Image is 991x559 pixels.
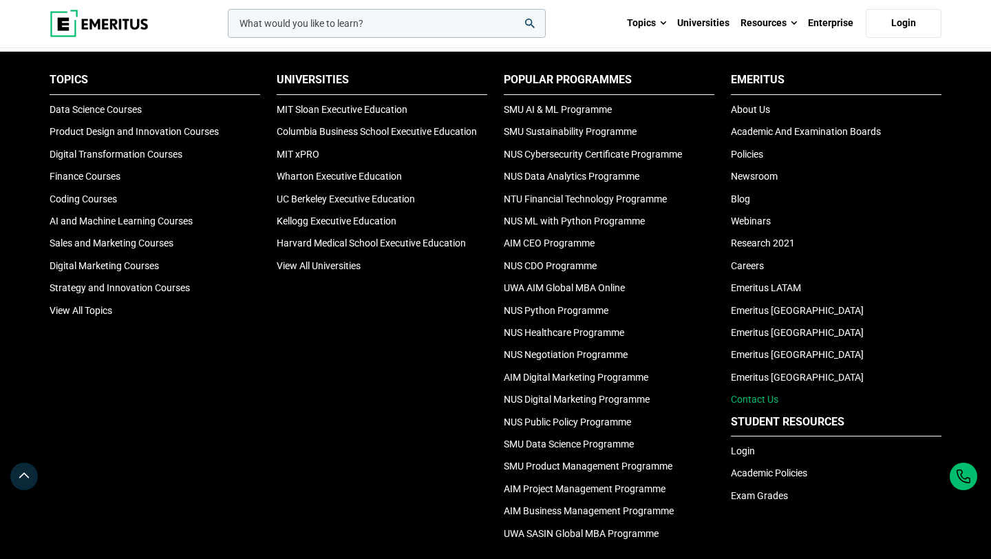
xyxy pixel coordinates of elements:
a: NUS Healthcare Programme [504,327,624,338]
a: NUS Data Analytics Programme [504,171,639,182]
a: Emeritus [GEOGRAPHIC_DATA] [731,305,864,316]
a: NUS Python Programme [504,305,608,316]
a: Strategy and Innovation Courses [50,282,190,293]
a: Academic And Examination Boards [731,126,881,137]
a: View All Topics [50,305,112,316]
a: Digital Transformation Courses [50,149,182,160]
a: Careers [731,260,764,271]
a: Sales and Marketing Courses [50,238,173,249]
a: Emeritus LATAM [731,282,801,293]
a: AIM Project Management Programme [504,483,665,494]
a: AI and Machine Learning Courses [50,215,193,226]
a: Data Science Courses [50,104,142,115]
a: Emeritus [GEOGRAPHIC_DATA] [731,349,864,360]
a: AIM CEO Programme [504,238,595,249]
a: Coding Courses [50,193,117,204]
a: UWA SASIN Global MBA Programme [504,528,659,539]
a: NUS Negotiation Programme [504,349,628,360]
a: Exam Grades [731,490,788,501]
a: Harvard Medical School Executive Education [277,238,466,249]
a: Digital Marketing Courses [50,260,159,271]
a: Academic Policies [731,467,807,478]
a: Blog [731,193,750,204]
a: Wharton Executive Education [277,171,402,182]
a: Webinars [731,215,771,226]
a: Product Design and Innovation Courses [50,126,219,137]
a: NUS Cybersecurity Certificate Programme [504,149,682,160]
a: NUS CDO Programme [504,260,597,271]
a: About Us [731,104,770,115]
a: Kellogg Executive Education [277,215,396,226]
a: SMU Product Management Programme [504,461,672,472]
a: SMU Sustainability Programme [504,126,637,137]
a: Emeritus [GEOGRAPHIC_DATA] [731,327,864,338]
a: Login [731,445,755,456]
a: UWA AIM Global MBA Online [504,282,625,293]
input: woocommerce-product-search-field-0 [228,9,546,38]
a: MIT xPRO [277,149,319,160]
a: Newsroom [731,171,778,182]
a: MIT Sloan Executive Education [277,104,407,115]
a: Login [866,9,941,38]
a: UC Berkeley Executive Education [277,193,415,204]
a: Columbia Business School Executive Education [277,126,477,137]
a: Contact Us [731,394,778,405]
a: Policies [731,149,763,160]
a: NUS Digital Marketing Programme [504,394,650,405]
a: SMU Data Science Programme [504,439,634,450]
a: NUS ML with Python Programme [504,215,645,226]
a: Emeritus [GEOGRAPHIC_DATA] [731,372,864,383]
a: View All Universities [277,260,361,271]
a: NUS Public Policy Programme [504,416,631,428]
a: AIM Digital Marketing Programme [504,372,648,383]
a: Research 2021 [731,238,795,249]
a: Finance Courses [50,171,120,182]
a: AIM Business Management Programme [504,505,674,516]
a: NTU Financial Technology Programme [504,193,667,204]
a: SMU AI & ML Programme [504,104,612,115]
